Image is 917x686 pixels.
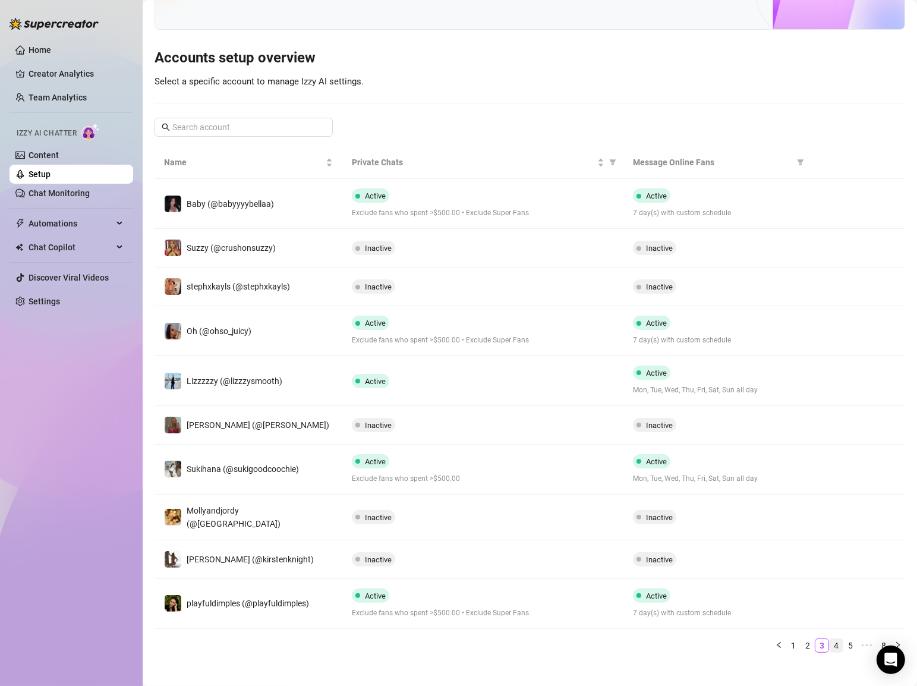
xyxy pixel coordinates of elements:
[29,93,87,102] a: Team Analytics
[15,219,25,228] span: thunderbolt
[891,638,905,653] li: Next Page
[29,214,113,233] span: Automations
[877,638,891,653] li: 8
[165,509,181,525] img: Mollyandjordy (@mollyandjordy)
[609,159,616,166] span: filter
[165,551,181,568] img: Kirsten (@kirstenknight)
[165,323,181,339] img: Oh (@ohso_juicy)
[352,207,615,219] span: Exclude fans who spent >$500.00 • Exclude Super Fans
[815,639,828,652] a: 3
[365,591,386,600] span: Active
[646,421,673,430] span: Inactive
[646,244,673,253] span: Inactive
[187,326,251,336] span: Oh (@ohso_juicy)
[633,473,802,484] span: Mon, Tue, Wed, Thu, Fri, Sat, Sun all day
[365,555,392,564] span: Inactive
[787,639,800,652] a: 1
[165,417,181,433] img: Kylie (@kylie_kayy)
[365,513,392,522] span: Inactive
[877,639,890,652] a: 8
[633,335,802,346] span: 7 day(s) with custom schedule
[352,473,615,484] span: Exclude fans who spent >$500.00
[187,464,299,474] span: Sukihana (@sukigoodcoochie)
[891,638,905,653] button: right
[365,421,392,430] span: Inactive
[365,319,386,328] span: Active
[646,319,667,328] span: Active
[187,555,314,564] span: [PERSON_NAME] (@kirstenknight)
[352,156,595,169] span: Private Chats
[187,599,309,608] span: playfuldimples (@playfuldimples)
[786,638,801,653] li: 1
[877,646,905,674] div: Open Intercom Messenger
[801,638,815,653] li: 2
[165,278,181,295] img: stephxkayls (@stephxkayls)
[187,420,329,430] span: [PERSON_NAME] (@[PERSON_NAME])
[29,297,60,306] a: Settings
[29,150,59,160] a: Content
[10,18,99,30] img: logo-BBDzfeDw.svg
[858,638,877,653] li: Next 5 Pages
[187,199,274,209] span: Baby (@babyyyybellaa)
[633,608,802,619] span: 7 day(s) with custom schedule
[352,608,615,619] span: Exclude fans who spent >$500.00 • Exclude Super Fans
[772,638,786,653] button: left
[187,376,282,386] span: Lizzzzzy (@lizzzysmooth)
[365,457,386,466] span: Active
[795,153,806,171] span: filter
[29,64,124,83] a: Creator Analytics
[155,49,905,68] h3: Accounts setup overview
[646,513,673,522] span: Inactive
[15,243,23,251] img: Chat Copilot
[165,595,181,612] img: playfuldimples (@playfuldimples)
[29,169,51,179] a: Setup
[801,639,814,652] a: 2
[164,156,323,169] span: Name
[365,282,392,291] span: Inactive
[187,506,281,528] span: Mollyandjordy (@[GEOGRAPHIC_DATA])
[776,641,783,649] span: left
[633,156,792,169] span: Message Online Fans
[165,196,181,212] img: Baby (@babyyyybellaa)
[772,638,786,653] li: Previous Page
[187,282,290,291] span: stephxkayls (@stephxkayls)
[187,243,276,253] span: Suzzy (@crushonsuzzy)
[29,273,109,282] a: Discover Viral Videos
[29,238,113,257] span: Chat Copilot
[815,638,829,653] li: 3
[797,159,804,166] span: filter
[155,76,364,87] span: Select a specific account to manage Izzy AI settings.
[646,369,667,377] span: Active
[894,641,902,649] span: right
[342,146,624,179] th: Private Chats
[29,188,90,198] a: Chat Monitoring
[858,638,877,653] span: •••
[830,639,843,652] a: 4
[843,638,858,653] li: 5
[829,638,843,653] li: 4
[365,244,392,253] span: Inactive
[646,191,667,200] span: Active
[162,123,170,131] span: search
[165,240,181,256] img: Suzzy (@crushonsuzzy)
[633,385,802,396] span: Mon, Tue, Wed, Thu, Fri, Sat, Sun all day
[81,123,100,140] img: AI Chatter
[365,191,386,200] span: Active
[352,335,615,346] span: Exclude fans who spent >$500.00 • Exclude Super Fans
[29,45,51,55] a: Home
[17,128,77,139] span: Izzy AI Chatter
[155,146,342,179] th: Name
[165,373,181,389] img: Lizzzzzy (@lizzzysmooth)
[633,207,802,219] span: 7 day(s) with custom schedule
[646,591,667,600] span: Active
[646,282,673,291] span: Inactive
[172,121,316,134] input: Search account
[646,457,667,466] span: Active
[165,461,181,477] img: Sukihana (@sukigoodcoochie)
[844,639,857,652] a: 5
[607,153,619,171] span: filter
[646,555,673,564] span: Inactive
[365,377,386,386] span: Active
